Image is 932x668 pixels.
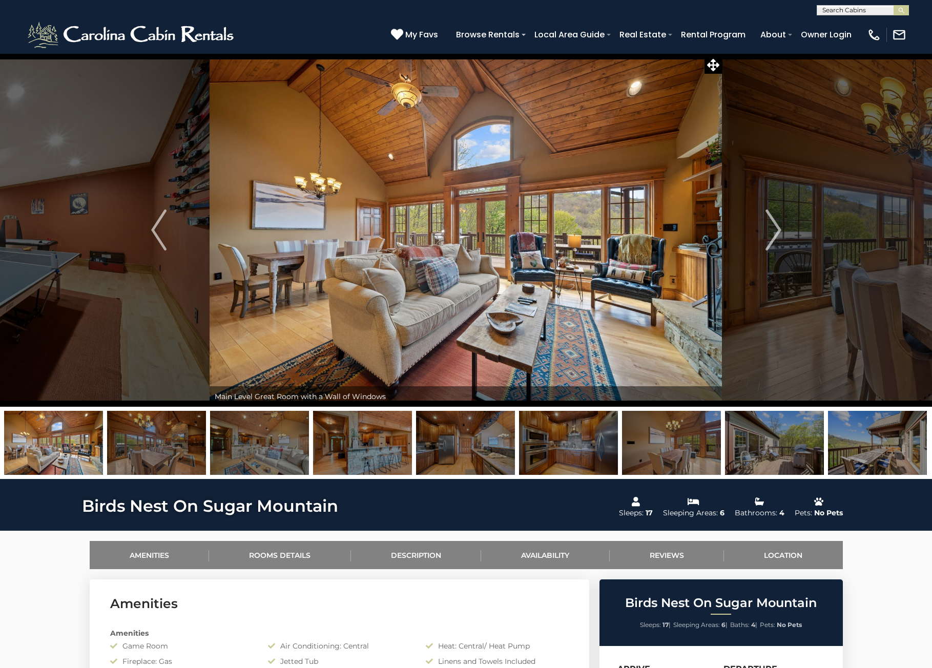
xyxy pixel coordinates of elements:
[209,541,351,569] a: Rooms Details
[418,641,576,651] div: Heat: Central/ Heat Pump
[405,28,438,41] span: My Favs
[828,411,927,475] img: 168603413
[721,621,726,629] strong: 6
[640,621,661,629] span: Sleeps:
[210,411,309,475] img: 168603399
[673,621,720,629] span: Sleeping Areas:
[760,621,775,629] span: Pets:
[102,656,260,666] div: Fireplace: Gas
[519,411,618,475] img: 168603404
[867,28,881,42] img: phone-regular-white.png
[777,621,802,629] strong: No Pets
[110,595,569,613] h3: Amenities
[260,656,418,666] div: Jetted Tub
[662,621,669,629] strong: 17
[673,618,728,632] li: |
[796,26,857,44] a: Owner Login
[418,656,576,666] div: Linens and Towels Included
[108,53,210,407] button: Previous
[151,210,167,251] img: arrow
[765,210,781,251] img: arrow
[676,26,751,44] a: Rental Program
[722,53,824,407] button: Next
[416,411,515,475] img: 168603406
[529,26,610,44] a: Local Area Guide
[481,541,610,569] a: Availability
[610,541,724,569] a: Reviews
[102,628,576,638] div: Amenities
[391,28,441,41] a: My Favs
[725,411,824,475] img: 168603414
[4,411,103,475] img: 168603400
[210,386,722,407] div: Main Level Great Room with a Wall of Windows
[102,641,260,651] div: Game Room
[640,618,671,632] li: |
[755,26,791,44] a: About
[730,618,757,632] li: |
[892,28,906,42] img: mail-regular-white.png
[451,26,525,44] a: Browse Rentals
[751,621,755,629] strong: 4
[724,541,843,569] a: Location
[90,541,210,569] a: Amenities
[351,541,482,569] a: Description
[260,641,418,651] div: Air Conditioning: Central
[26,19,238,50] img: White-1-2.png
[107,411,206,475] img: 168603403
[614,26,671,44] a: Real Estate
[730,621,750,629] span: Baths:
[622,411,721,475] img: 168603402
[313,411,412,475] img: 168440276
[602,596,840,610] h2: Birds Nest On Sugar Mountain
